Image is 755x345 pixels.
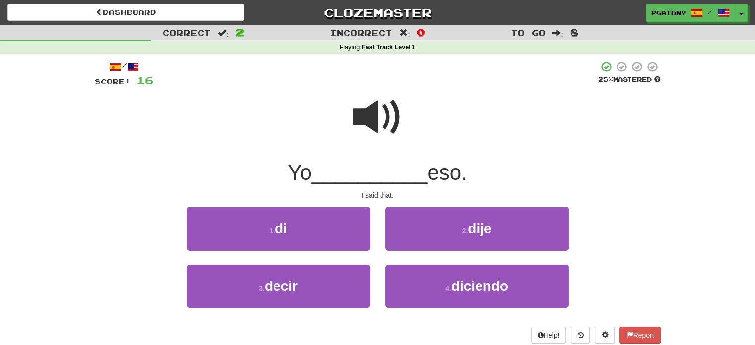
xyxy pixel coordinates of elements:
[651,8,686,17] span: pgatony
[269,227,275,235] small: 1 .
[511,28,546,38] span: To go
[598,75,661,84] div: Mastered
[531,327,566,344] button: Help!
[95,190,661,200] div: I said that.
[619,327,660,344] button: Report
[399,29,410,37] span: :
[445,284,451,292] small: 4 .
[427,161,467,184] span: eso.
[187,265,370,308] button: 3.decir
[468,221,491,236] span: dije
[236,26,244,38] span: 2
[312,161,428,184] span: __________
[259,4,496,21] a: Clozemaster
[187,207,370,250] button: 1.di
[417,26,425,38] span: 0
[95,61,153,73] div: /
[385,207,569,250] button: 2.dije
[275,221,287,236] span: di
[95,77,131,86] span: Score:
[7,4,244,21] a: Dashboard
[162,28,211,38] span: Correct
[288,161,312,184] span: Yo
[598,75,613,83] span: 25 %
[265,278,298,294] span: decir
[462,227,468,235] small: 2 .
[571,327,590,344] button: Round history (alt+y)
[646,4,735,22] a: pgatony /
[218,29,229,37] span: :
[259,284,265,292] small: 3 .
[570,26,579,38] span: 8
[330,28,392,38] span: Incorrect
[137,74,153,86] span: 16
[362,44,416,51] strong: Fast Track Level 1
[451,278,508,294] span: diciendo
[385,265,569,308] button: 4.diciendo
[552,29,563,37] span: :
[708,8,713,15] span: /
